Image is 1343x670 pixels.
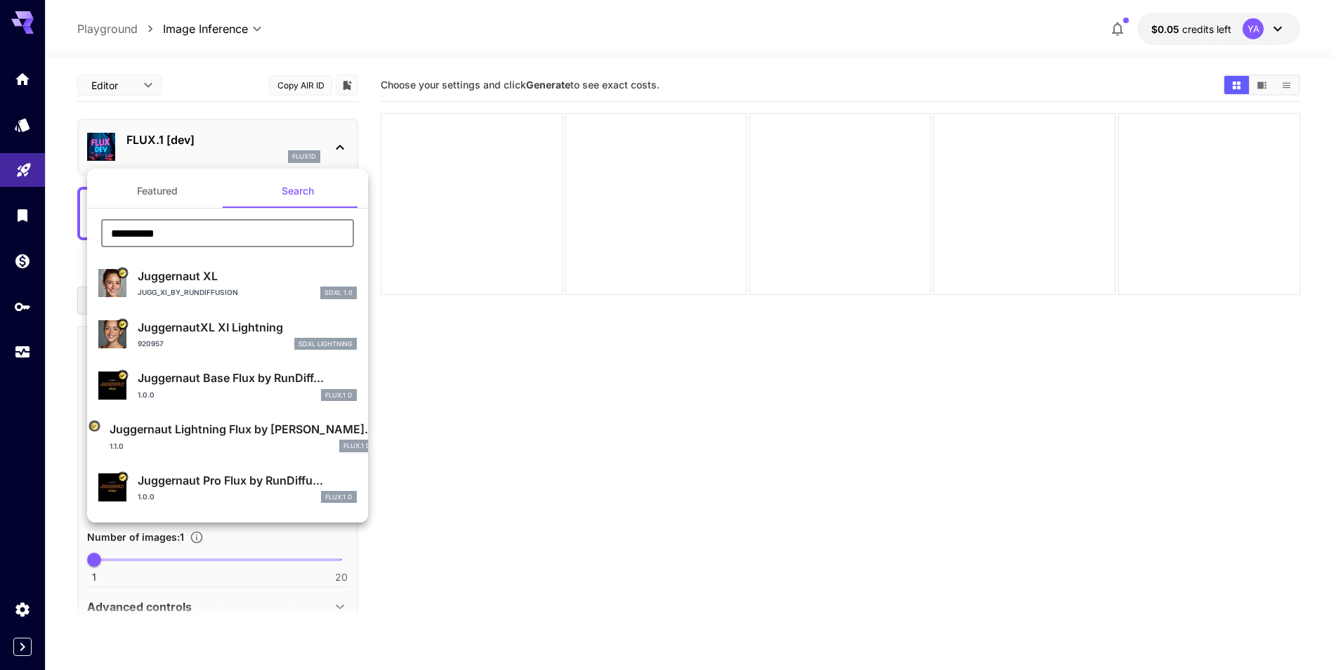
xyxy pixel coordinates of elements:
div: Certified Model – Vetted for best performance and includes a commercial license.Juggernaut XLJugg... [98,262,357,305]
p: FLUX.1 D [325,390,353,400]
p: SDXL 1.0 [325,288,353,298]
div: Certified Model – Vetted for best performance and includes a commercial license.Juggernaut Lightn... [98,415,357,458]
p: 1.1.0 [110,441,124,452]
button: Certified Model – Vetted for best performance and includes a commercial license. [117,369,128,381]
p: Juggernaut Lightning Flux by [PERSON_NAME]... [110,421,375,438]
p: FLUX.1 D [325,492,353,502]
button: Featured [87,174,228,208]
p: 1.0.0 [138,390,155,400]
p: Juggernaut Pro Flux by RunDiffu... [138,472,357,489]
button: Search [228,174,368,208]
button: Certified Model – Vetted for best performance and includes a commercial license. [117,318,128,329]
p: 1.0.0 [138,492,155,502]
p: SDXL Lightning [299,339,353,349]
p: 920957 [138,339,164,349]
p: Juggernaut Base Flux by RunDiff... [138,369,357,386]
p: FLUX.1 D [343,441,371,451]
div: Certified Model – Vetted for best performance and includes a commercial license.JuggernautXL XI L... [98,313,357,356]
p: Juggernaut XL [138,268,357,284]
button: Certified Model – Vetted for best performance and includes a commercial license. [89,421,100,432]
button: Certified Model – Vetted for best performance and includes a commercial license. [117,471,128,482]
div: Certified Model – Vetted for best performance and includes a commercial license.Juggernaut Base F... [98,364,357,407]
div: Certified Model – Vetted for best performance and includes a commercial license.Juggernaut Pro Fl... [98,466,357,509]
button: Certified Model – Vetted for best performance and includes a commercial license. [117,268,128,279]
p: Jugg_XI_by_RunDiffusion [138,287,238,298]
p: JuggernautXL XI Lightning [138,319,357,336]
